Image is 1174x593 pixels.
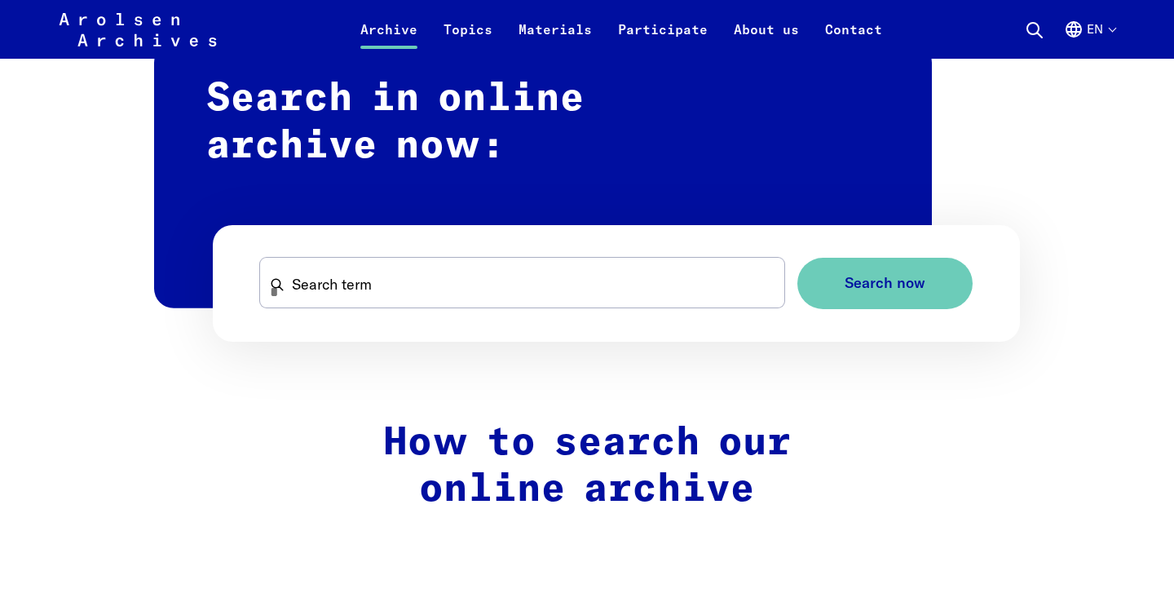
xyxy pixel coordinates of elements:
[154,43,932,308] h2: Search in online archive now:
[845,275,925,292] span: Search now
[812,20,895,59] a: Contact
[347,10,895,49] nav: Primary
[430,20,505,59] a: Topics
[721,20,812,59] a: About us
[605,20,721,59] a: Participate
[242,420,932,514] h2: How to search our online archive
[797,258,973,309] button: Search now
[1064,20,1115,59] button: English, language selection
[347,20,430,59] a: Archive
[505,20,605,59] a: Materials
